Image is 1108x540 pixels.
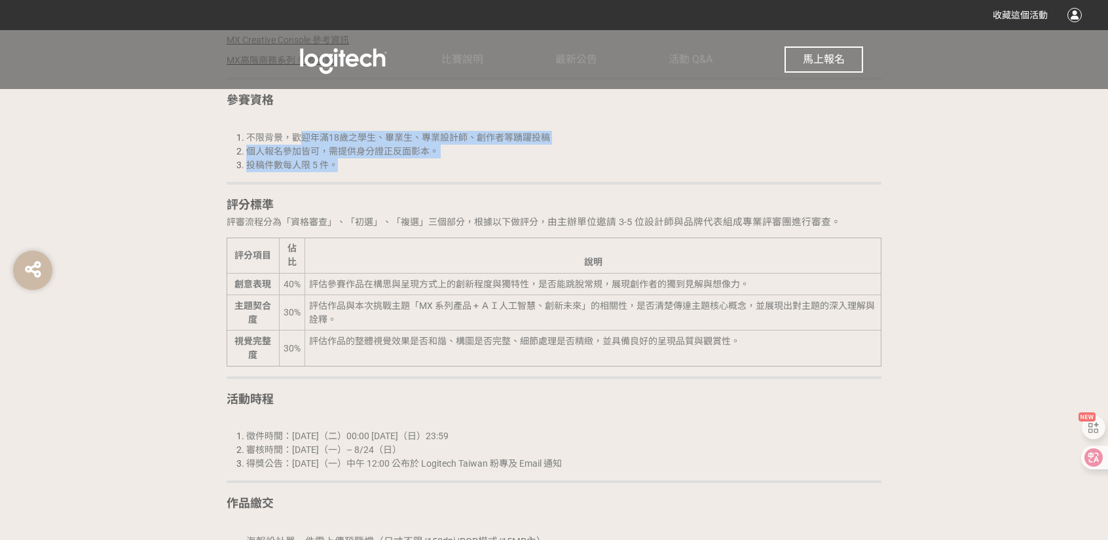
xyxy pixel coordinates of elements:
[227,93,274,107] strong: 參賽資格
[803,53,845,65] span: 馬上報名
[234,300,271,325] span: 主題契合度
[309,300,875,325] span: 評估作品與本次挑戰主題「MX 系列產品 + ＡＩ人工智慧、創新未來」的相關性，是否清楚傳達主題核心概念，並展現出對主題的深入理解與詮釋。
[669,30,712,89] a: 活動 Q&A
[227,392,274,406] strong: 活動時程
[993,10,1048,20] span: 收藏這個活動
[785,46,863,73] button: 馬上報名
[669,53,712,65] span: 活動 Q&A
[246,146,439,156] span: 個人報名參加皆可，需提供身分證正反面影本。
[309,279,749,289] span: 評估參賽作品在構思與呈現方式上的創新程度與獨特性，是否能跳脫常規，展現創作者的獨到見解與想像力。
[246,444,401,455] span: 審核時間：[DATE]（一）– 8/24（日）
[246,458,562,469] span: 得獎公告：[DATE]（一）中午 12:00 公布於 Logitech Taiwan 粉專及 Email 通知
[547,216,841,228] span: 由主辦單位邀請 3-5 位設計師與品牌代表組成專業評審團進行審查。
[309,336,740,346] span: 評估作品的整體視覺效果是否和諧、構圖是否完整、細節處理是否精緻，並具備良好的呈現品質與觀賞性。
[284,279,301,289] span: 40%
[234,279,271,289] span: 創意表現
[234,336,271,360] span: 視覺完整度
[246,160,338,170] span: 投稿件數每人限 5 件。
[246,132,550,143] span: 不限背景，歡迎年滿18歲之學生、畢業生、專業設計師、創作者等踴躍投稿
[227,496,274,510] strong: 作品繳交
[227,217,547,227] span: 評審流程分為「資格審查」、「初選」、「複選」三個部分，根據以下做評分，
[441,53,483,65] span: 比賽說明
[227,198,274,211] strong: 評分標準
[246,431,449,441] span: 徵件時間：[DATE]（二）00:00 [DATE]（日）23:59
[284,343,301,353] span: 30%
[284,307,301,317] span: 30%
[287,243,297,267] span: 佔比
[245,44,441,77] img: Logitech MX 創意挑戰賽
[441,30,483,89] a: 比賽說明
[584,257,602,267] span: 說明
[555,30,597,89] a: 最新公告
[555,53,597,65] span: 最新公告
[234,250,271,261] span: 評分項目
